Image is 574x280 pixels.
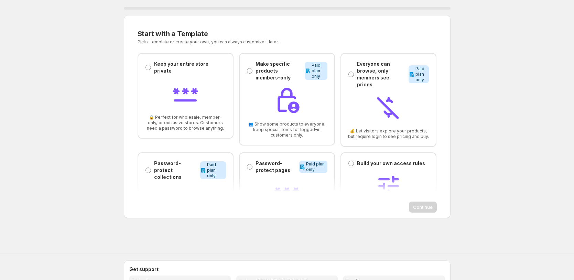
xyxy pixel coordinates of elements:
[273,179,301,207] img: Password-protect pages
[348,128,429,139] span: 💰 Let visitors explore your products, but require login to see pricing and buy.
[357,160,425,167] p: Build your own access rules
[172,186,199,214] img: Password-protect collections
[154,61,226,74] p: Keep your entire store private
[138,30,208,38] span: Start with a Template
[172,80,199,107] img: Keep your entire store private
[256,61,302,81] p: Make specific products members-only
[145,115,226,131] span: 🔒 Perfect for wholesale, member-only, or exclusive stores. Customers need a password to browse an...
[415,66,426,83] span: Paid plan only
[207,162,223,179] span: Paid plan only
[247,121,327,138] span: 👥 Show some products to everyone, keep special items for logged-in customers only.
[138,39,355,45] p: Pick a template or create your own, you can always customize it later.
[154,160,197,181] p: Password-protect collections
[375,172,402,200] img: Build your own access rules
[306,161,325,172] span: Paid plan only
[312,63,325,79] span: Paid plan only
[273,87,301,114] img: Make specific products members-only
[256,160,296,174] p: Password-protect pages
[375,94,402,121] img: Everyone can browse, only members see prices
[357,61,406,88] p: Everyone can browse, only members see prices
[129,266,445,273] h2: Get support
